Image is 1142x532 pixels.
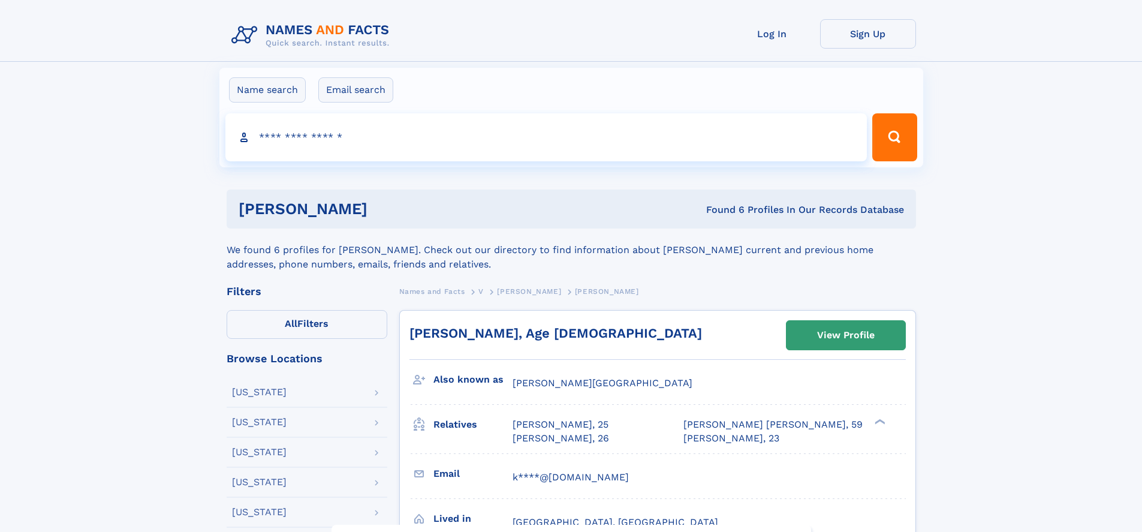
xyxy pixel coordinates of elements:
[227,286,387,297] div: Filters
[872,113,917,161] button: Search Button
[683,418,863,431] a: [PERSON_NAME] [PERSON_NAME], 59
[433,369,513,390] h3: Also known as
[318,77,393,103] label: Email search
[820,19,916,49] a: Sign Up
[433,414,513,435] h3: Relatives
[232,387,287,397] div: [US_STATE]
[225,113,867,161] input: search input
[513,432,609,445] a: [PERSON_NAME], 26
[497,287,561,296] span: [PERSON_NAME]
[229,77,306,103] label: Name search
[227,19,399,52] img: Logo Names and Facts
[872,418,886,426] div: ❯
[787,321,905,350] a: View Profile
[232,507,287,517] div: [US_STATE]
[232,477,287,487] div: [US_STATE]
[724,19,820,49] a: Log In
[227,310,387,339] label: Filters
[478,287,484,296] span: V
[433,509,513,529] h3: Lived in
[232,447,287,457] div: [US_STATE]
[433,464,513,484] h3: Email
[575,287,639,296] span: [PERSON_NAME]
[817,321,875,349] div: View Profile
[478,284,484,299] a: V
[513,377,692,389] span: [PERSON_NAME][GEOGRAPHIC_DATA]
[513,418,608,431] a: [PERSON_NAME], 25
[497,284,561,299] a: [PERSON_NAME]
[285,318,297,329] span: All
[537,203,904,217] div: Found 6 Profiles In Our Records Database
[232,417,287,427] div: [US_STATE]
[399,284,465,299] a: Names and Facts
[513,516,718,528] span: [GEOGRAPHIC_DATA], [GEOGRAPHIC_DATA]
[409,326,702,341] a: [PERSON_NAME], Age [DEMOGRAPHIC_DATA]
[227,353,387,364] div: Browse Locations
[239,202,537,217] h1: [PERSON_NAME]
[683,432,779,445] a: [PERSON_NAME], 23
[227,229,916,272] div: We found 6 profiles for [PERSON_NAME]. Check out our directory to find information about [PERSON_...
